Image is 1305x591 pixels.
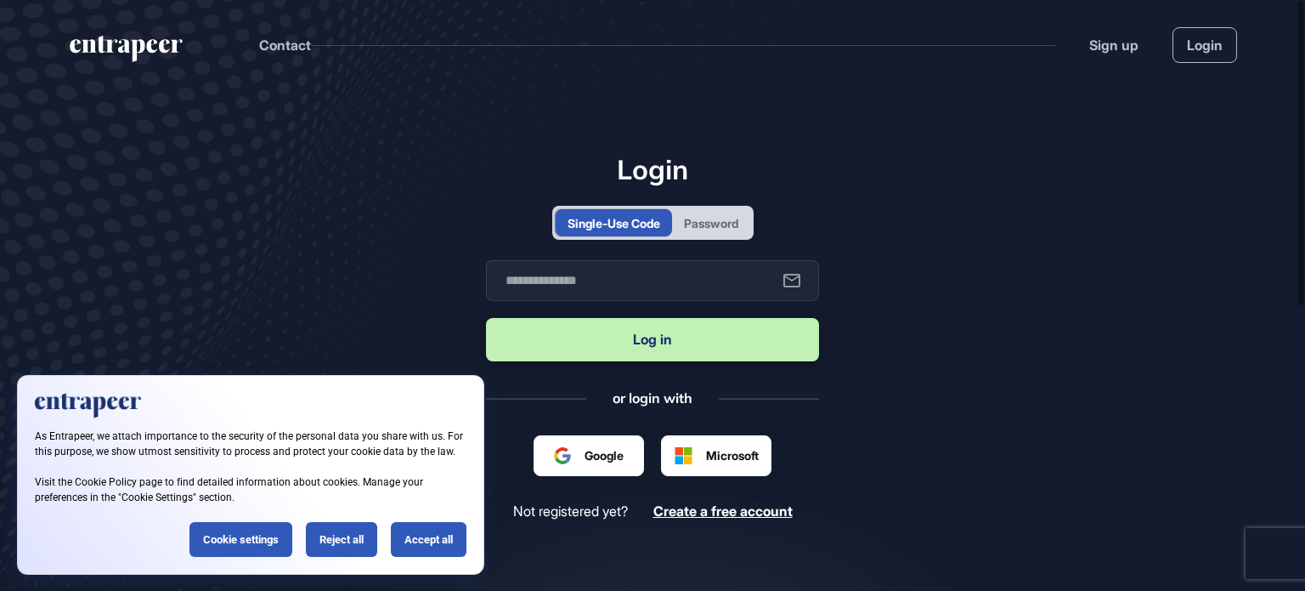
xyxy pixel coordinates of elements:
a: Sign up [1089,35,1138,55]
span: Not registered yet? [513,503,628,520]
h1: Login [486,153,819,185]
a: entrapeer-logo [68,36,184,68]
span: Microsoft [706,446,759,464]
a: Create a free account [653,503,793,520]
button: Contact [259,34,311,56]
div: or login with [613,389,692,407]
div: Password [684,214,738,232]
a: Login [1172,27,1237,63]
button: Log in [486,318,819,361]
span: Create a free account [653,503,793,520]
div: Single-Use Code [568,214,660,232]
